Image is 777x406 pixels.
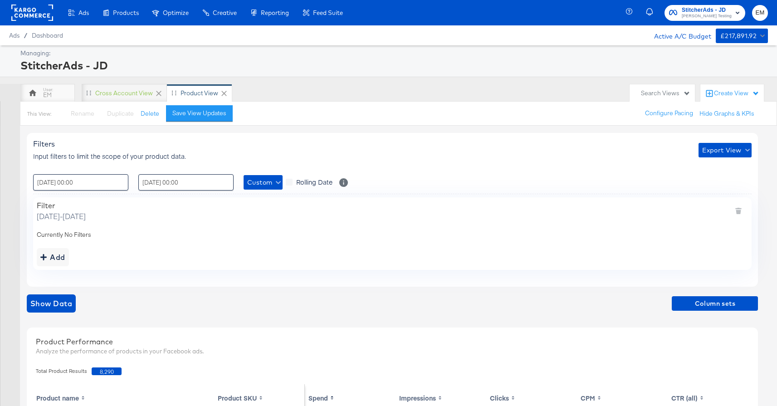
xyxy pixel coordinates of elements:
[78,9,89,16] span: Ads
[247,177,279,188] span: Custom
[113,9,139,16] span: Products
[699,143,752,157] button: Export View
[699,109,754,118] button: Hide Graphs & KPIs
[20,49,766,58] div: Managing:
[95,89,153,98] div: Cross Account View
[37,230,748,239] div: Currently No Filters
[32,32,63,39] a: Dashboard
[27,294,76,313] button: showdata
[714,89,759,98] div: Create View
[716,29,768,43] button: £217,891.92
[672,296,758,311] button: Column sets
[171,90,176,95] div: Drag to reorder tab
[37,211,86,221] span: [DATE] - [DATE]
[33,152,186,161] span: Input filters to limit the scope of your product data.
[37,201,86,210] div: Filter
[244,175,283,190] button: Custom
[166,105,233,122] button: Save View Updates
[107,109,134,117] span: Duplicate
[682,5,732,15] span: StitcherAds - JD
[665,5,745,21] button: StitcherAds - JD[PERSON_NAME] Testing
[641,89,690,98] div: Search Views
[20,58,766,73] div: StitcherAds - JD
[92,367,122,375] span: 8,290
[36,367,92,375] span: Total Product Results
[313,9,343,16] span: Feed Suite
[645,29,711,42] div: Active A/C Budget
[141,109,159,118] button: Delete
[172,109,226,117] div: Save View Updates
[682,13,732,20] span: [PERSON_NAME] Testing
[30,297,72,310] span: Show Data
[40,251,65,264] div: Add
[27,110,51,117] div: This View:
[43,91,52,99] div: EM
[36,347,749,356] div: Analyze the performance of products in your Facebook ads.
[213,9,237,16] span: Creative
[756,8,764,18] span: EM
[9,32,20,39] span: Ads
[33,139,55,148] span: Filters
[36,337,749,347] div: Product Performance
[261,9,289,16] span: Reporting
[37,248,69,266] button: addbutton
[20,32,32,39] span: /
[702,145,748,156] span: Export View
[86,90,91,95] div: Drag to reorder tab
[720,30,757,42] div: £217,891.92
[639,105,699,122] button: Configure Pacing
[71,109,94,117] span: Rename
[163,9,189,16] span: Optimize
[181,89,218,98] div: Product View
[675,298,754,309] span: Column sets
[296,177,332,186] span: Rolling Date
[752,5,768,21] button: EM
